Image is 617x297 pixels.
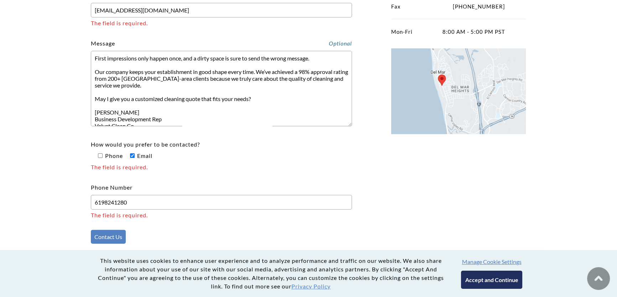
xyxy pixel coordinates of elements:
label: Message [91,40,115,47]
p: 8:00 AM - 5:00 PM PST [391,26,505,37]
label: Phone Number [91,184,352,221]
span: The field is required. [91,210,352,221]
span: Phone [104,152,123,159]
label: How would you prefer to be contacted? [91,141,352,173]
input: How would you prefer to be contacted? PhoneEmail [98,153,103,158]
span: Fax [391,1,401,12]
p: This website uses cookies to enhance user experience and to analyze performance and traffic on ou... [95,256,447,291]
span: The field is required. [91,17,352,29]
span: The field is required. [91,161,352,173]
a: Privacy Policy [291,283,331,290]
input: Email Address [91,3,352,17]
input: Contact Us [91,230,126,244]
img: Locate Weatherly on Google Maps. [391,48,526,134]
span: Email [136,152,152,159]
input: Phone Number [91,195,352,210]
button: Accept and Continue [461,271,522,289]
input: How would you prefer to be contacted? PhoneEmail [130,153,135,158]
button: Manage Cookie Settings [462,258,522,265]
p: [PHONE_NUMBER] [391,1,505,12]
